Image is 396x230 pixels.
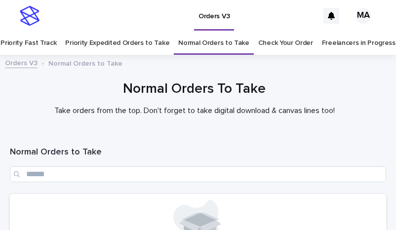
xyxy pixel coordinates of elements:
[322,32,396,55] a: Freelancers in Progress
[356,8,371,24] div: MA
[10,147,386,158] h1: Normal Orders to Take
[0,32,56,55] a: Priority Fast Track
[48,57,122,68] p: Normal Orders to Take
[65,32,169,55] a: Priority Expedited Orders to Take
[10,106,379,115] p: Take orders from the top. Don't forget to take digital download & canvas lines too!
[10,80,379,98] h1: Normal Orders To Take
[10,166,386,182] input: Search
[5,57,38,68] a: Orders V3
[178,32,249,55] a: Normal Orders to Take
[258,32,313,55] a: Check Your Order
[20,6,40,26] img: stacker-logo-s-only.png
